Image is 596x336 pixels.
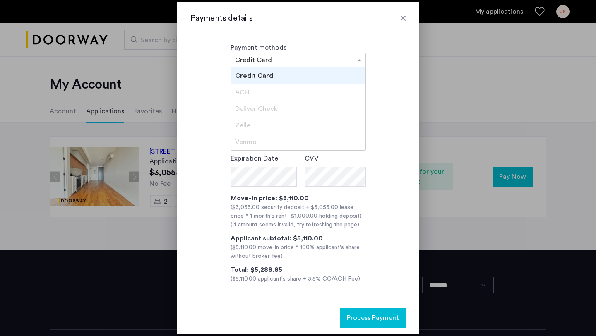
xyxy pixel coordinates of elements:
div: ($3,055.00 security deposit + $3,055.00 lease price * 1 month's rent ) [231,203,366,221]
h3: Payments details [190,12,406,24]
label: Expiration Date [231,154,278,163]
label: CVV [305,154,319,163]
div: ($5,110.00 move-in price * 100% applicant's share without broker fee) [231,243,366,261]
ng-dropdown-panel: Options list [231,67,366,151]
div: ($5,110.00 applicant's share + 3.5% CC/ACH Fee) [231,275,366,283]
div: Move-in price: $5,110.00 [231,193,366,203]
span: Venmo [235,139,257,145]
label: Payment methods [231,44,286,51]
span: Credit Card [235,72,273,79]
span: ACH [235,89,249,96]
span: - $1,000.00 holding deposit [287,213,360,219]
div: (If amount seems invalid, try refreshing the page) [231,221,366,229]
span: Zelle [235,122,250,129]
span: Process Payment [347,313,399,323]
button: button [340,308,406,328]
span: Deliver Check [235,106,277,112]
span: Total: $5,288.85 [231,266,282,273]
div: Applicant subtotal: $5,110.00 [231,233,366,243]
